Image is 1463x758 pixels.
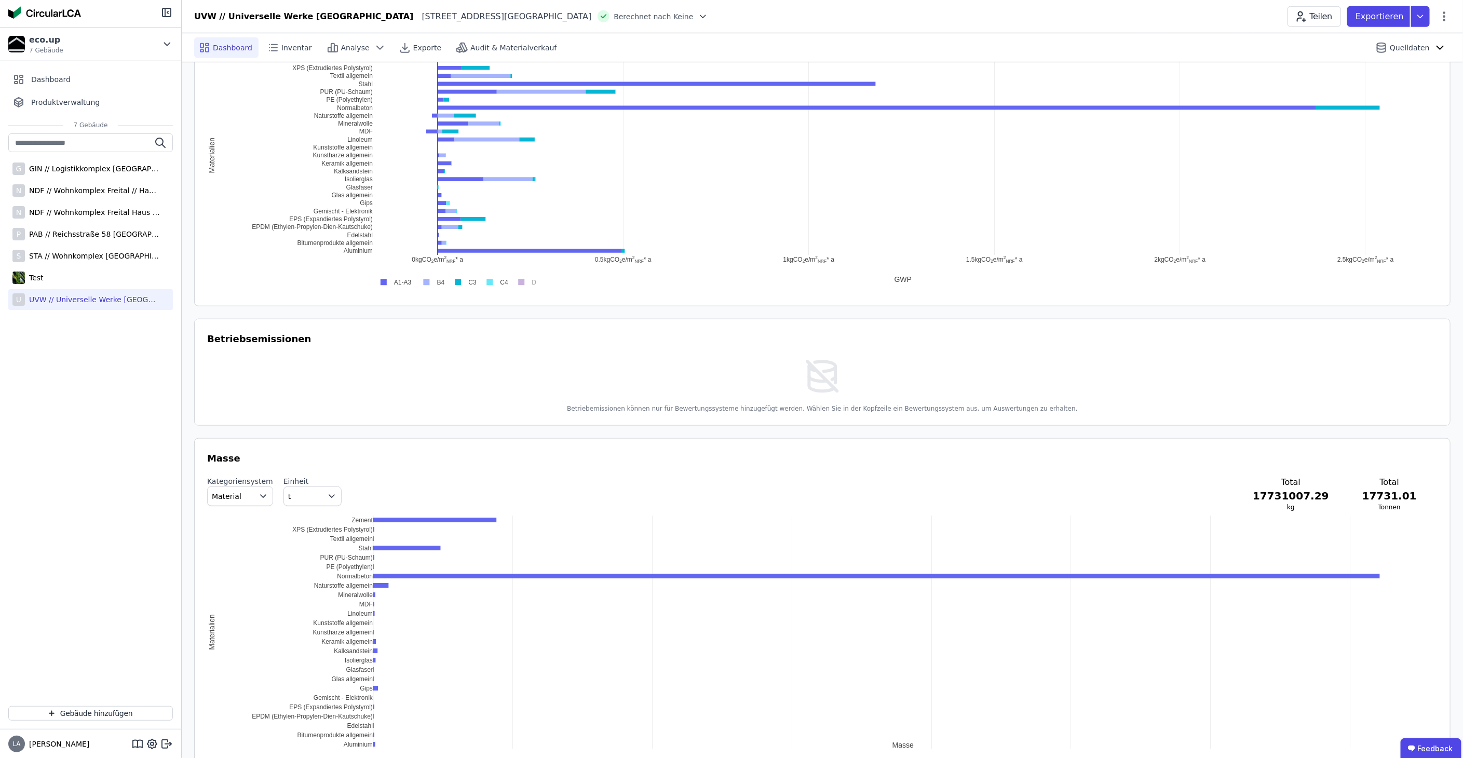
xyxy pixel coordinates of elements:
[1362,476,1417,489] h3: Total
[1362,503,1417,511] h3: Tonnen
[283,476,342,486] label: Einheit
[12,293,25,306] div: U
[12,250,25,262] div: S
[12,206,25,219] div: N
[413,43,441,53] span: Exporte
[12,163,25,175] div: G
[25,251,160,261] div: STA // Wohnkomplex [GEOGRAPHIC_DATA]
[1390,43,1430,53] span: Quelldaten
[25,739,89,749] span: [PERSON_NAME]
[1362,489,1417,503] h3: 17731.01
[470,43,557,53] span: Audit & Materialverkauf
[12,269,25,286] img: Test
[31,97,100,107] span: Produktverwaltung
[1288,6,1341,27] button: Teilen
[283,486,342,506] button: t
[207,332,311,346] h3: Betriebsemissionen
[212,491,241,502] span: Material
[341,43,370,53] span: Analyse
[1253,489,1329,503] h3: 17731007.29
[614,11,693,22] span: Berechnet nach Keine
[207,486,273,506] button: Material
[25,229,160,239] div: PAB // Reichsstraße 58 [GEOGRAPHIC_DATA]
[12,184,25,197] div: N
[29,34,63,46] div: eco.up
[8,36,25,52] img: eco.up
[25,185,160,196] div: NDF // Wohnkomplex Freital // Haus B1
[213,43,252,53] span: Dashboard
[207,451,1438,466] h3: Masse
[281,43,312,53] span: Inventar
[803,357,842,396] img: empty-state
[25,207,160,218] div: NDF // Wohnkomplex Freital Haus B2
[29,46,63,55] span: 7 Gebäude
[12,741,20,747] span: LA
[194,10,414,23] div: UVW // Universelle Werke [GEOGRAPHIC_DATA]
[1253,503,1329,511] h3: kg
[8,706,173,721] button: Gebäude hinzufügen
[567,404,1078,413] div: Betriebemissionen können nur für Bewertungssysteme hinzugefügt werden. Wählen Sie in der Kopfzeil...
[414,10,592,23] div: [STREET_ADDRESS][GEOGRAPHIC_DATA]
[1253,476,1329,489] h3: Total
[207,476,273,486] label: Kategoriensystem
[12,228,25,240] div: P
[63,121,118,129] span: 7 Gebäude
[25,294,160,305] div: UVW // Universelle Werke [GEOGRAPHIC_DATA]
[25,164,160,174] div: GIN // Logistikkomplex [GEOGRAPHIC_DATA]
[1356,10,1406,23] p: Exportieren
[288,491,291,502] span: t
[25,273,44,283] div: Test
[31,74,71,85] span: Dashboard
[8,6,81,19] img: Concular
